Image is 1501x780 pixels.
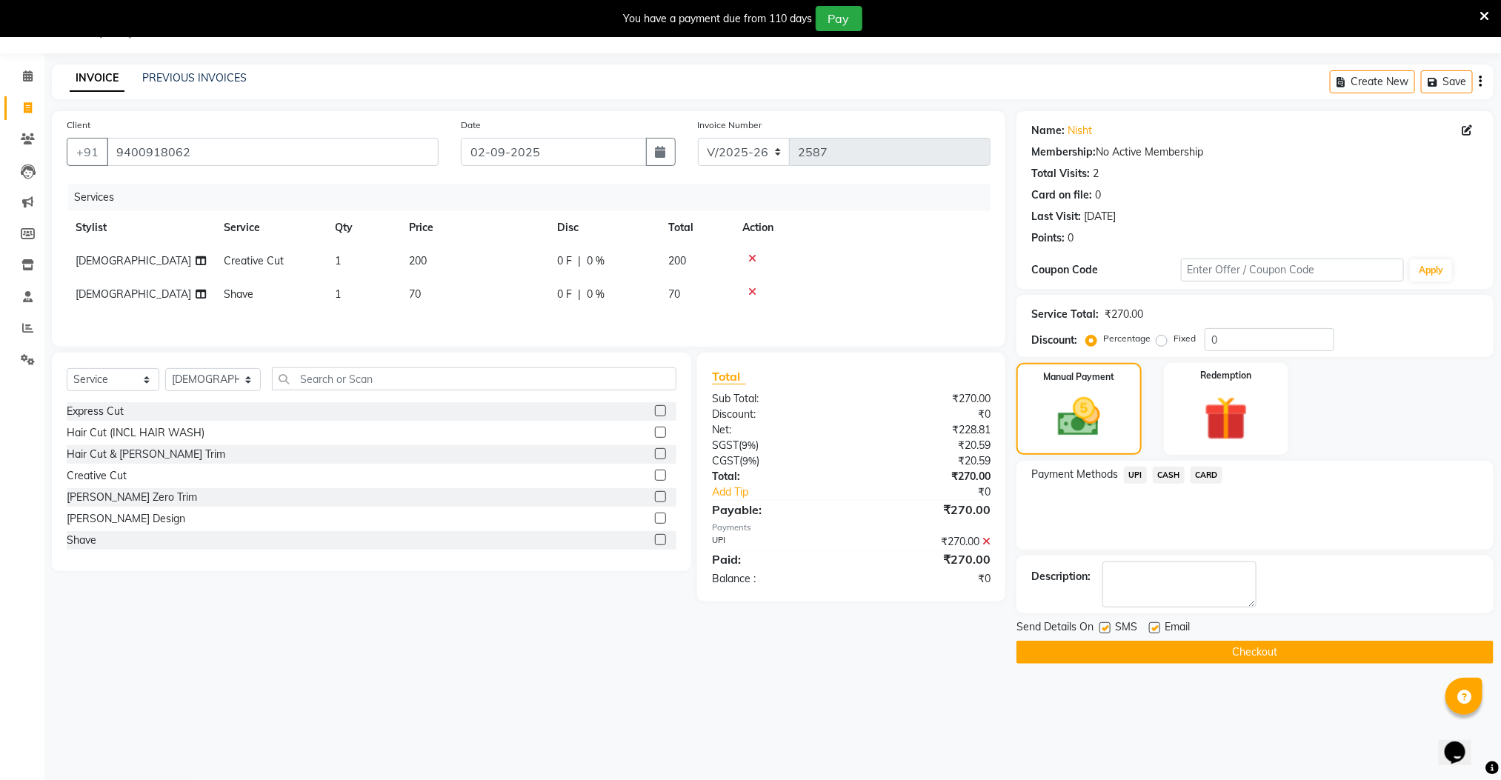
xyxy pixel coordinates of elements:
span: 1 [335,254,341,267]
span: [DEMOGRAPHIC_DATA] [76,254,191,267]
div: Points: [1031,230,1065,246]
a: INVOICE [70,65,124,92]
div: ₹0 [876,484,1002,500]
span: 70 [409,287,421,301]
button: Checkout [1016,641,1494,664]
span: Payment Methods [1031,467,1118,482]
div: 2 [1093,166,1099,181]
label: Invoice Number [698,119,762,132]
div: 0 [1095,187,1101,203]
button: Apply [1410,259,1452,281]
th: Price [400,211,548,244]
div: [DATE] [1084,209,1116,224]
div: ₹270.00 [1105,307,1143,322]
div: UPI [701,534,851,550]
span: 9% [742,455,756,467]
th: Stylist [67,211,215,244]
span: Shave [224,287,253,301]
div: Express Cut [67,404,124,419]
iframe: chat widget [1439,721,1486,765]
span: | [578,253,581,269]
div: 0 [1068,230,1074,246]
span: SGST [712,439,739,452]
div: ₹0 [851,571,1002,587]
div: Membership: [1031,144,1096,160]
a: Nisht [1068,123,1092,139]
button: Save [1421,70,1473,93]
button: +91 [67,138,108,166]
div: Description: [1031,569,1091,584]
label: Fixed [1174,332,1196,345]
span: 70 [668,287,680,301]
input: Search by Name/Mobile/Email/Code [107,138,439,166]
div: Services [68,184,1002,211]
div: ₹270.00 [851,534,1002,550]
div: ₹270.00 [851,469,1002,484]
span: CASH [1153,467,1185,484]
div: ( ) [701,438,851,453]
div: Discount: [1031,333,1077,348]
div: Coupon Code [1031,262,1180,278]
div: Name: [1031,123,1065,139]
div: ₹270.00 [851,391,1002,407]
span: UPI [1124,467,1147,484]
span: 200 [409,254,427,267]
button: Create New [1330,70,1415,93]
span: 200 [668,254,686,267]
span: [DEMOGRAPHIC_DATA] [76,287,191,301]
div: Card on file: [1031,187,1092,203]
div: Balance : [701,571,851,587]
div: Hair Cut (INCL HAIR WASH) [67,425,204,441]
div: [PERSON_NAME] Design [67,511,185,527]
span: Email [1165,619,1190,638]
div: ₹228.81 [851,422,1002,438]
div: Service Total: [1031,307,1099,322]
input: Enter Offer / Coupon Code [1181,259,1405,281]
label: Date [461,119,481,132]
span: Total [712,369,746,384]
span: Creative Cut [224,254,284,267]
span: | [578,287,581,302]
div: Net: [701,422,851,438]
label: Redemption [1200,369,1251,382]
span: Send Details On [1016,619,1094,638]
div: Payable: [701,501,851,519]
div: Sub Total: [701,391,851,407]
label: Manual Payment [1044,370,1115,384]
label: Client [67,119,90,132]
div: ₹20.59 [851,438,1002,453]
span: 0 % [587,253,605,269]
span: 0 F [557,253,572,269]
div: ₹270.00 [851,550,1002,568]
div: Creative Cut [67,468,127,484]
th: Qty [326,211,400,244]
div: ₹0 [851,407,1002,422]
button: Pay [816,6,862,31]
span: 0 % [587,287,605,302]
div: You have a payment due from 110 days [624,11,813,27]
div: Discount: [701,407,851,422]
a: PREVIOUS INVOICES [142,71,247,84]
input: Search or Scan [272,367,677,390]
span: CARD [1191,467,1222,484]
span: SMS [1115,619,1137,638]
span: 9% [742,439,756,451]
div: Paid: [701,550,851,568]
th: Disc [548,211,659,244]
th: Total [659,211,733,244]
div: No Active Membership [1031,144,1479,160]
img: _cash.svg [1045,393,1114,441]
div: Last Visit: [1031,209,1081,224]
div: ( ) [701,453,851,469]
span: 0 F [557,287,572,302]
label: Percentage [1103,332,1151,345]
span: 1 [335,287,341,301]
div: [PERSON_NAME] Zero Trim [67,490,197,505]
div: Total: [701,469,851,484]
img: _gift.svg [1191,391,1262,446]
span: CGST [712,454,739,467]
div: Hair Cut & [PERSON_NAME] Trim [67,447,225,462]
th: Service [215,211,326,244]
div: ₹20.59 [851,453,1002,469]
div: Shave [67,533,96,548]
